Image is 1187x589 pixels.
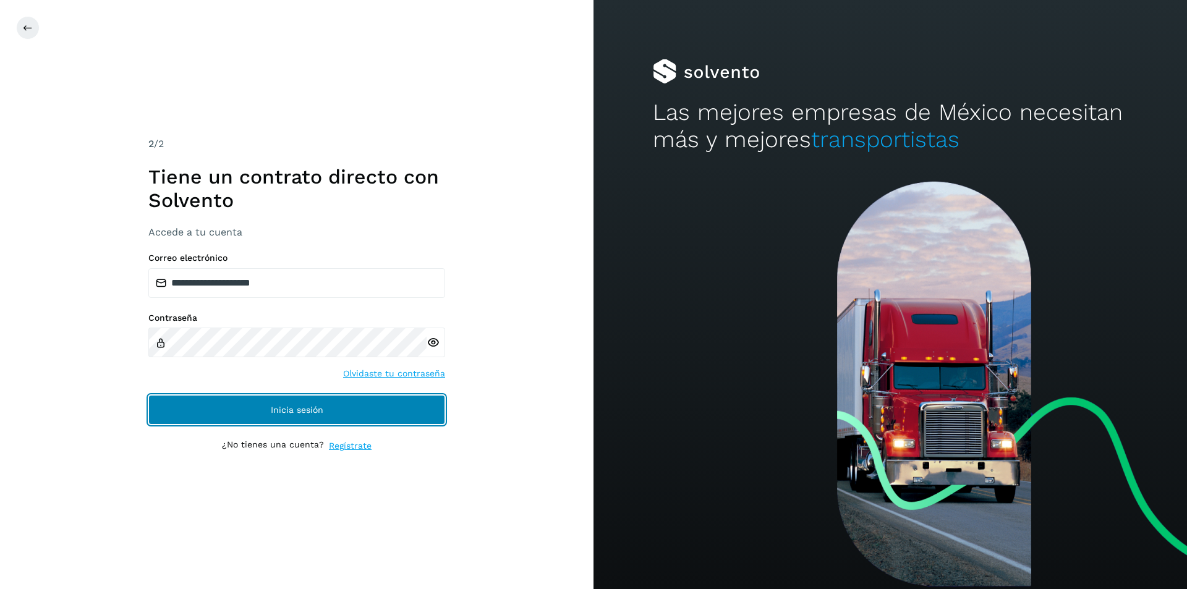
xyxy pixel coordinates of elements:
h3: Accede a tu cuenta [148,226,445,238]
span: Inicia sesión [271,405,323,414]
h2: Las mejores empresas de México necesitan más y mejores [653,99,1128,154]
button: Inicia sesión [148,395,445,425]
a: Regístrate [329,439,372,452]
h1: Tiene un contrato directo con Solvento [148,165,445,213]
a: Olvidaste tu contraseña [343,367,445,380]
label: Contraseña [148,313,445,323]
span: transportistas [811,126,959,153]
p: ¿No tienes una cuenta? [222,439,324,452]
label: Correo electrónico [148,253,445,263]
span: 2 [148,138,154,150]
div: /2 [148,137,445,151]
